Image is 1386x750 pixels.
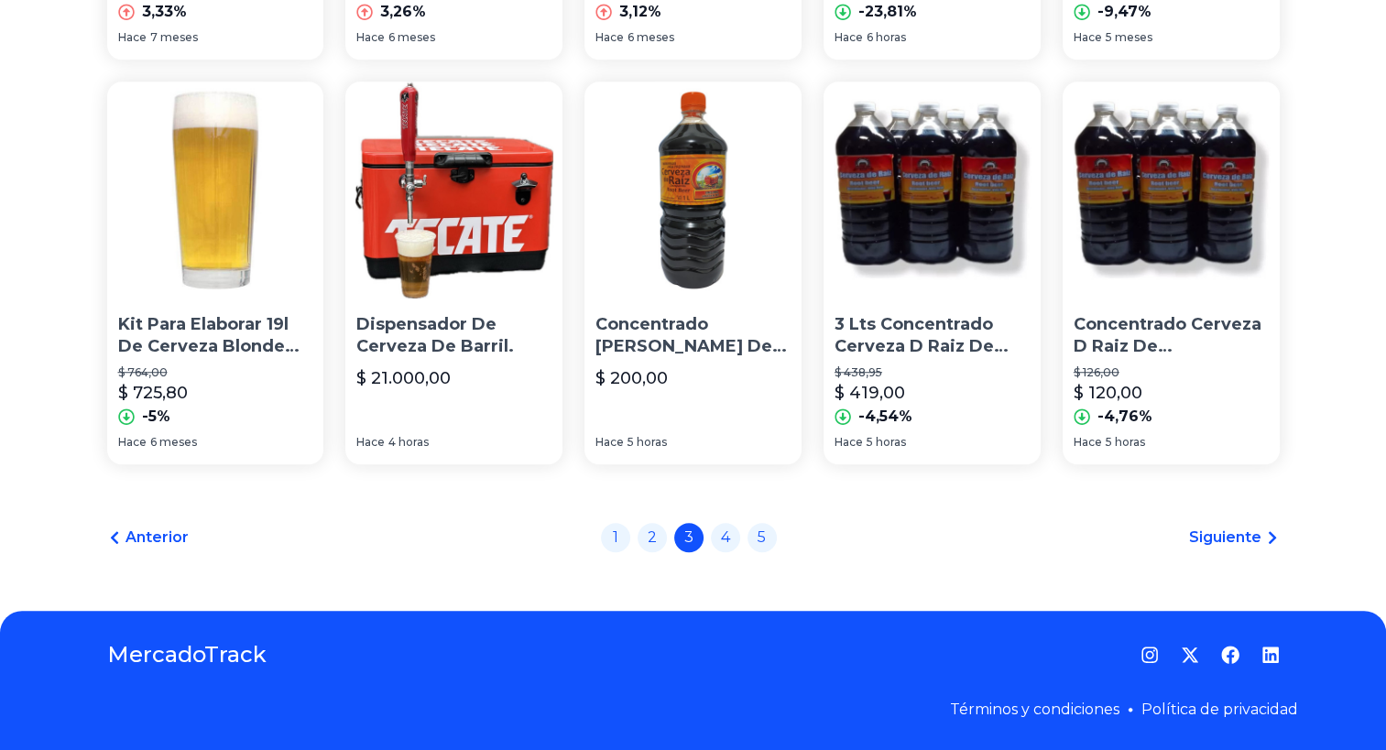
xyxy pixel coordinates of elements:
img: Dispensador De Cerveza De Barril. [345,82,562,299]
a: 2 [638,523,667,552]
a: MercadoTrack [107,640,267,669]
p: 3,12% [619,1,661,23]
a: Instagram [1140,646,1159,664]
a: Siguiente [1189,527,1280,549]
span: 7 meses [150,30,198,45]
span: 5 horas [1106,435,1145,450]
a: LinkedIn [1261,646,1280,664]
img: 3 Lts Concentrado Cerveza D Raiz De Zarzaparrilla Villarreal [824,82,1041,299]
img: Kit Para Elaborar 19l De Cerveza Blonde Ale (100% Grano) [107,82,324,299]
p: $ 419,00 [835,380,905,406]
span: 5 horas [628,435,667,450]
p: $ 764,00 [118,365,313,380]
p: $ 120,00 [1074,380,1142,406]
p: 3,26% [380,1,426,23]
span: Siguiente [1189,527,1261,549]
span: 6 meses [150,435,197,450]
span: 6 horas [867,30,906,45]
span: Hace [118,435,147,450]
span: Hace [835,30,863,45]
a: Política de privacidad [1141,701,1298,718]
span: 4 horas [388,435,429,450]
span: 6 meses [388,30,435,45]
p: Dispensador De Cerveza De Barril. [356,313,551,359]
p: Concentrado [PERSON_NAME] De Raíz [595,313,791,359]
a: Concentrado Cerveza D Raiz De Zarzaparrilla Villarreal LitroConcentrado Cerveza D Raiz De Zarzapa... [1063,82,1280,464]
p: -5% [142,406,170,428]
span: Hace [356,435,385,450]
span: Anterior [126,527,189,549]
img: Concentrado Emiliano Cerveza De Raíz [584,82,802,299]
img: Concentrado Cerveza D Raiz De Zarzaparrilla Villarreal Litro [1063,82,1280,299]
p: $ 200,00 [595,365,668,391]
span: 6 meses [628,30,674,45]
p: $ 126,00 [1074,365,1269,380]
span: Hace [356,30,385,45]
p: 3,33% [142,1,187,23]
span: Hace [118,30,147,45]
p: -4,54% [858,406,912,428]
span: Hace [1074,30,1102,45]
span: 5 meses [1106,30,1152,45]
a: Concentrado Emiliano Cerveza De RaízConcentrado [PERSON_NAME] De Raíz$ 200,00Hace5 horas [584,82,802,464]
a: Anterior [107,527,189,549]
p: Kit Para Elaborar 19l De Cerveza Blonde Ale (100% Grano) [118,313,313,359]
p: -4,76% [1097,406,1152,428]
a: 3 Lts Concentrado Cerveza D Raiz De Zarzaparrilla Villarreal3 Lts Concentrado Cerveza D Raiz De Z... [824,82,1041,464]
a: Dispensador De Cerveza De Barril.Dispensador De Cerveza De Barril.$ 21.000,00Hace4 horas [345,82,562,464]
a: 5 [748,523,777,552]
span: Hace [835,435,863,450]
p: -9,47% [1097,1,1151,23]
a: 1 [601,523,630,552]
p: Concentrado Cerveza D Raiz De Zarzaparrilla [PERSON_NAME] Litro [1074,313,1269,359]
span: Hace [595,30,624,45]
a: Términos y condiciones [950,701,1119,718]
p: $ 438,95 [835,365,1030,380]
span: 5 horas [867,435,906,450]
p: $ 725,80 [118,380,188,406]
span: Hace [595,435,624,450]
a: Facebook [1221,646,1239,664]
p: -23,81% [858,1,917,23]
a: 4 [711,523,740,552]
span: Hace [1074,435,1102,450]
p: $ 21.000,00 [356,365,451,391]
a: Twitter [1181,646,1199,664]
a: Kit Para Elaborar 19l De Cerveza Blonde Ale (100% Grano)Kit Para Elaborar 19l De Cerveza Blonde A... [107,82,324,464]
p: 3 Lts Concentrado Cerveza D Raiz De Zarzaparrilla [PERSON_NAME] [835,313,1030,359]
